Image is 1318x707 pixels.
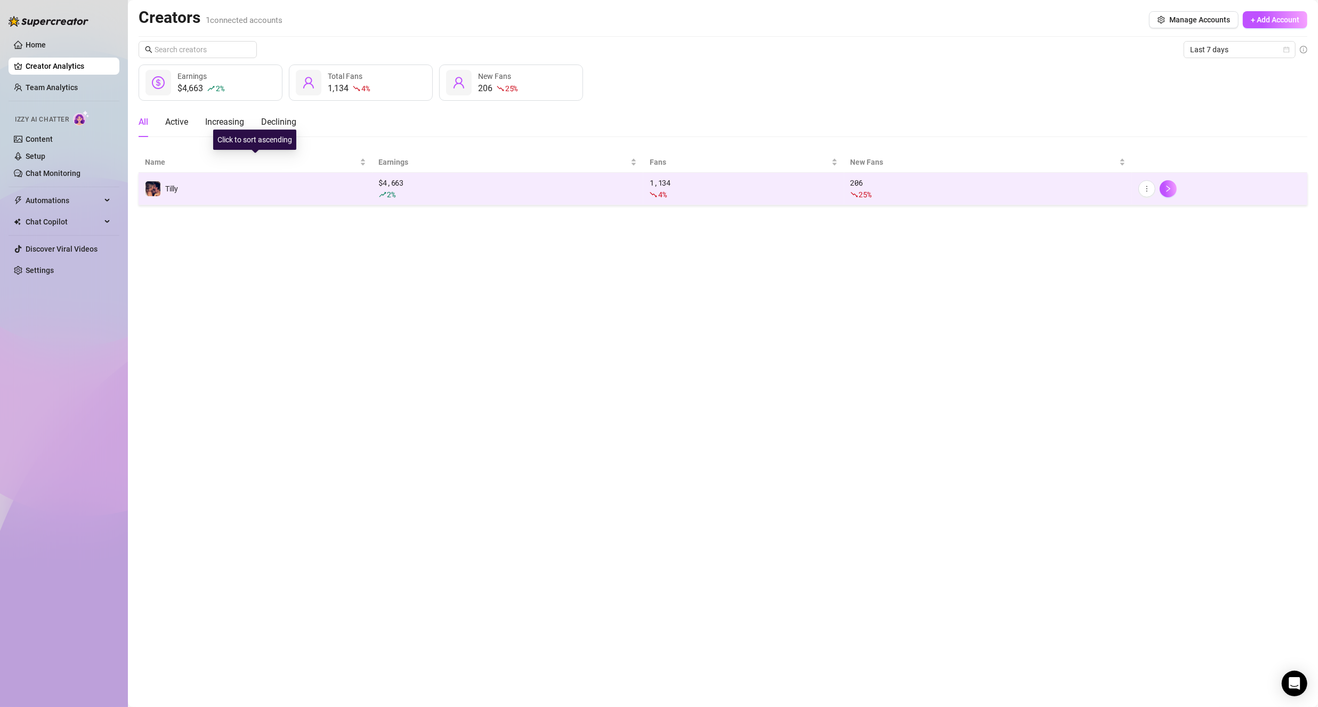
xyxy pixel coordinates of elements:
[1165,185,1172,192] span: right
[505,83,518,93] span: 25 %
[177,72,207,81] span: Earnings
[328,72,362,81] span: Total Fans
[152,76,165,89] span: dollar-circle
[213,130,296,150] div: Click to sort ascending
[155,44,242,55] input: Search creators
[373,152,644,173] th: Earnings
[1282,671,1307,696] div: Open Intercom Messenger
[207,85,215,92] span: rise
[26,58,111,75] a: Creator Analytics
[14,218,21,226] img: Chat Copilot
[851,177,1126,200] div: 206
[379,177,637,200] div: $ 4,663
[851,156,1118,168] span: New Fans
[1169,15,1230,24] span: Manage Accounts
[1160,180,1177,197] button: right
[139,152,373,173] th: Name
[497,85,504,92] span: fall
[1158,16,1165,23] span: setting
[205,116,244,128] div: Increasing
[658,189,666,199] span: 4 %
[1300,46,1307,53] span: info-circle
[145,181,160,196] img: Tilly
[145,156,358,168] span: Name
[361,83,369,93] span: 4 %
[478,72,511,81] span: New Fans
[26,266,54,275] a: Settings
[650,191,657,198] span: fall
[379,191,386,198] span: rise
[177,82,224,95] div: $4,663
[15,115,69,125] span: Izzy AI Chatter
[261,116,296,128] div: Declining
[73,110,90,126] img: AI Chatter
[216,83,224,93] span: 2 %
[650,177,837,200] div: 1,134
[26,41,46,49] a: Home
[478,82,518,95] div: 206
[26,152,45,160] a: Setup
[1149,11,1239,28] button: Manage Accounts
[643,152,844,173] th: Fans
[353,85,360,92] span: fall
[1283,46,1290,53] span: calendar
[650,156,829,168] span: Fans
[145,46,152,53] span: search
[387,189,395,199] span: 2 %
[452,76,465,89] span: user
[26,83,78,92] a: Team Analytics
[1243,11,1307,28] button: + Add Account
[14,196,22,205] span: thunderbolt
[1143,185,1151,192] span: more
[165,116,188,128] div: Active
[165,184,178,193] span: Tilly
[139,7,282,28] h2: Creators
[9,16,88,27] img: logo-BBDzfeDw.svg
[1190,42,1289,58] span: Last 7 days
[851,191,858,198] span: fall
[206,15,282,25] span: 1 connected accounts
[26,245,98,253] a: Discover Viral Videos
[1251,15,1299,24] span: + Add Account
[379,156,629,168] span: Earnings
[859,189,871,199] span: 25 %
[139,116,148,128] div: All
[844,152,1133,173] th: New Fans
[26,213,101,230] span: Chat Copilot
[26,169,80,178] a: Chat Monitoring
[26,192,101,209] span: Automations
[302,76,315,89] span: user
[328,82,369,95] div: 1,134
[26,135,53,143] a: Content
